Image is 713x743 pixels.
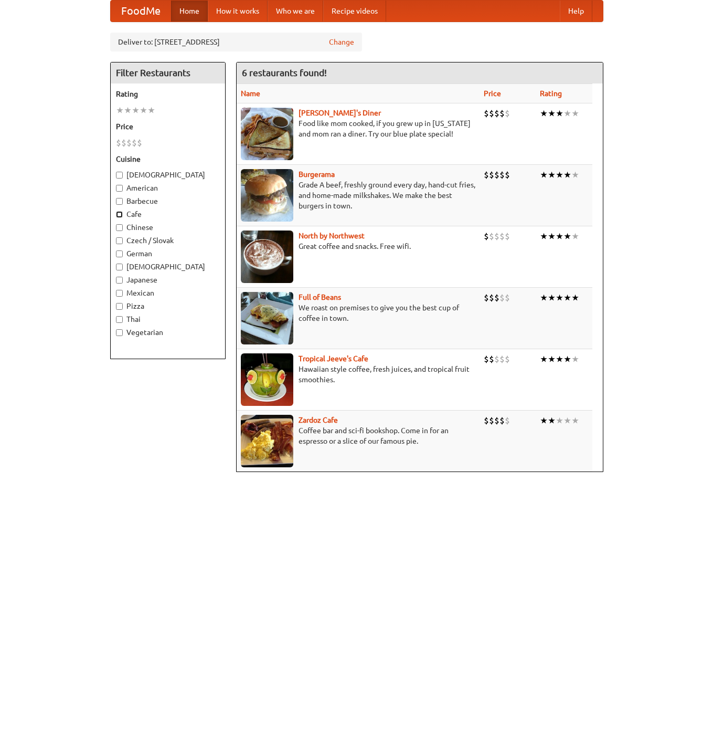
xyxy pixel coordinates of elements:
[116,183,220,193] label: American
[132,104,140,116] li: ★
[299,354,368,363] a: Tropical Jeeve's Cafe
[494,169,499,181] li: $
[499,415,505,426] li: $
[571,415,579,426] li: ★
[540,169,548,181] li: ★
[116,209,220,219] label: Cafe
[556,108,563,119] li: ★
[140,104,147,116] li: ★
[505,292,510,304] li: $
[241,425,475,446] p: Coffee bar and sci-fi bookshop. Come in for an espresso or a slice of our famous pie.
[563,415,571,426] li: ★
[548,169,556,181] li: ★
[548,108,556,119] li: ★
[540,89,562,98] a: Rating
[556,292,563,304] li: ★
[241,302,475,323] p: We roast on premises to give you the best cup of coffee in town.
[484,353,489,365] li: $
[499,353,505,365] li: $
[116,316,123,323] input: Thai
[116,288,220,298] label: Mexican
[299,170,335,179] a: Burgerama
[111,1,171,22] a: FoodMe
[241,89,260,98] a: Name
[116,196,220,206] label: Barbecue
[548,353,556,365] li: ★
[116,172,123,179] input: [DEMOGRAPHIC_DATA]
[494,292,499,304] li: $
[126,137,132,149] li: $
[323,1,386,22] a: Recipe videos
[563,108,571,119] li: ★
[540,415,548,426] li: ★
[268,1,323,22] a: Who we are
[299,109,381,117] a: [PERSON_NAME]'s Diner
[484,89,501,98] a: Price
[563,231,571,242] li: ★
[505,169,510,181] li: $
[494,353,499,365] li: $
[499,169,505,181] li: $
[116,237,123,244] input: Czech / Slovak
[560,1,592,22] a: Help
[137,137,142,149] li: $
[116,121,220,132] h5: Price
[571,292,579,304] li: ★
[299,232,365,240] a: North by Northwest
[505,231,510,242] li: $
[241,169,293,222] img: burgerama.jpg
[484,292,489,304] li: $
[299,293,341,301] a: Full of Beans
[241,108,293,160] img: sallys.jpg
[540,108,548,119] li: ★
[571,231,579,242] li: ★
[484,108,489,119] li: $
[499,292,505,304] li: $
[571,108,579,119] li: ★
[208,1,268,22] a: How it works
[110,33,362,51] div: Deliver to: [STREET_ADDRESS]
[116,301,220,311] label: Pizza
[548,231,556,242] li: ★
[116,211,123,218] input: Cafe
[241,292,293,344] img: beans.jpg
[494,415,499,426] li: $
[484,169,489,181] li: $
[116,248,220,259] label: German
[489,292,494,304] li: $
[116,89,220,99] h5: Rating
[116,250,123,257] input: German
[571,169,579,181] li: ★
[241,415,293,467] img: zardoz.jpg
[116,235,220,246] label: Czech / Slovak
[242,68,327,78] ng-pluralize: 6 restaurants found!
[241,353,293,406] img: jeeves.jpg
[489,353,494,365] li: $
[505,108,510,119] li: $
[116,137,121,149] li: $
[548,292,556,304] li: ★
[556,231,563,242] li: ★
[241,231,293,283] img: north.jpg
[571,353,579,365] li: ★
[121,137,126,149] li: $
[494,108,499,119] li: $
[556,415,563,426] li: ★
[116,185,123,192] input: American
[299,416,338,424] b: Zardoz Cafe
[563,169,571,181] li: ★
[241,118,475,139] p: Food like mom cooked, if you grew up in [US_STATE] and mom ran a diner. Try our blue plate special!
[241,241,475,252] p: Great coffee and snacks. Free wifi.
[241,180,475,211] p: Grade A beef, freshly ground every day, hand-cut fries, and home-made milkshakes. We make the bes...
[132,137,137,149] li: $
[116,222,220,233] label: Chinese
[116,329,123,336] input: Vegetarian
[489,169,494,181] li: $
[540,353,548,365] li: ★
[556,353,563,365] li: ★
